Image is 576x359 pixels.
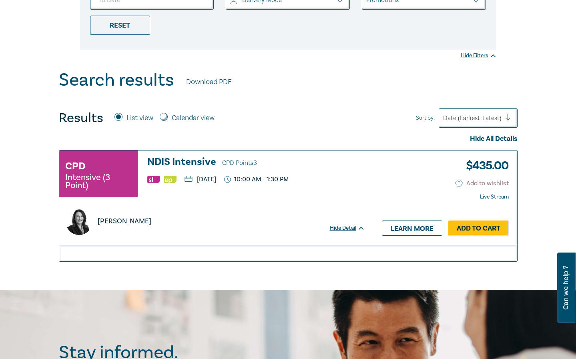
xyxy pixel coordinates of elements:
[59,70,174,90] h1: Search results
[480,193,509,201] strong: Live Stream
[456,179,509,188] button: Add to wishlist
[562,257,570,318] span: Can we help ?
[65,159,85,173] h3: CPD
[59,134,518,144] div: Hide All Details
[416,114,435,122] span: Sort by:
[460,156,509,175] h3: $ 435.00
[222,159,257,167] span: CPD Points 3
[224,176,289,183] p: 10:00 AM - 1:30 PM
[126,113,153,123] label: List view
[147,156,365,168] a: NDIS Intensive CPD Points3
[330,224,374,232] div: Hide Detail
[382,221,442,236] a: Learn more
[448,221,509,236] a: Add to Cart
[443,114,445,122] input: Sort by
[172,113,215,123] label: Calendar view
[461,52,496,60] div: Hide Filters
[164,176,177,183] img: Ethics & Professional Responsibility
[186,77,231,87] a: Download PDF
[66,208,92,235] img: https://s3.ap-southeast-2.amazonaws.com/leo-cussen-store-production-content/Contacts/Gemma%20McGr...
[147,176,160,183] img: Substantive Law
[147,156,365,168] h3: NDIS Intensive
[185,176,216,183] p: [DATE]
[65,173,132,189] small: Intensive (3 Point)
[90,16,150,35] div: Reset
[59,110,103,126] h4: Results
[98,216,151,227] p: [PERSON_NAME]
